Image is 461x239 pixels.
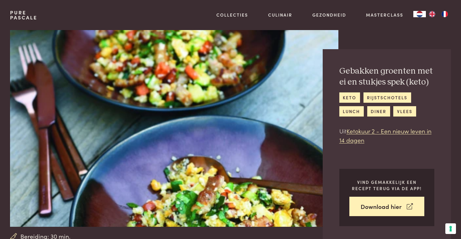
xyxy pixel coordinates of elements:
[339,127,432,144] a: Ketokuur 2 - Een nieuw leven in 14 dagen
[445,223,456,234] button: Uw voorkeuren voor toestemming voor trackingtechnologieën
[349,179,425,192] p: Vind gemakkelijk een recept terug via de app!
[413,11,426,17] a: NL
[339,127,434,144] p: Uit
[349,197,425,216] a: Download hier
[393,106,416,117] a: vlees
[339,106,364,117] a: lunch
[10,10,37,20] a: PurePascale
[339,66,434,87] h2: Gebakken groenten met ei en stukjes spek (keto)
[363,92,411,103] a: rijstschotels
[366,12,403,18] a: Masterclass
[367,106,390,117] a: diner
[426,11,451,17] ul: Language list
[426,11,438,17] a: EN
[438,11,451,17] a: FR
[413,11,426,17] div: Language
[339,92,360,103] a: keto
[10,30,338,227] img: Gebakken groenten met ei en stukjes spek (keto)
[268,12,292,18] a: Culinair
[312,12,346,18] a: Gezondheid
[413,11,451,17] aside: Language selected: Nederlands
[216,12,248,18] a: Collecties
